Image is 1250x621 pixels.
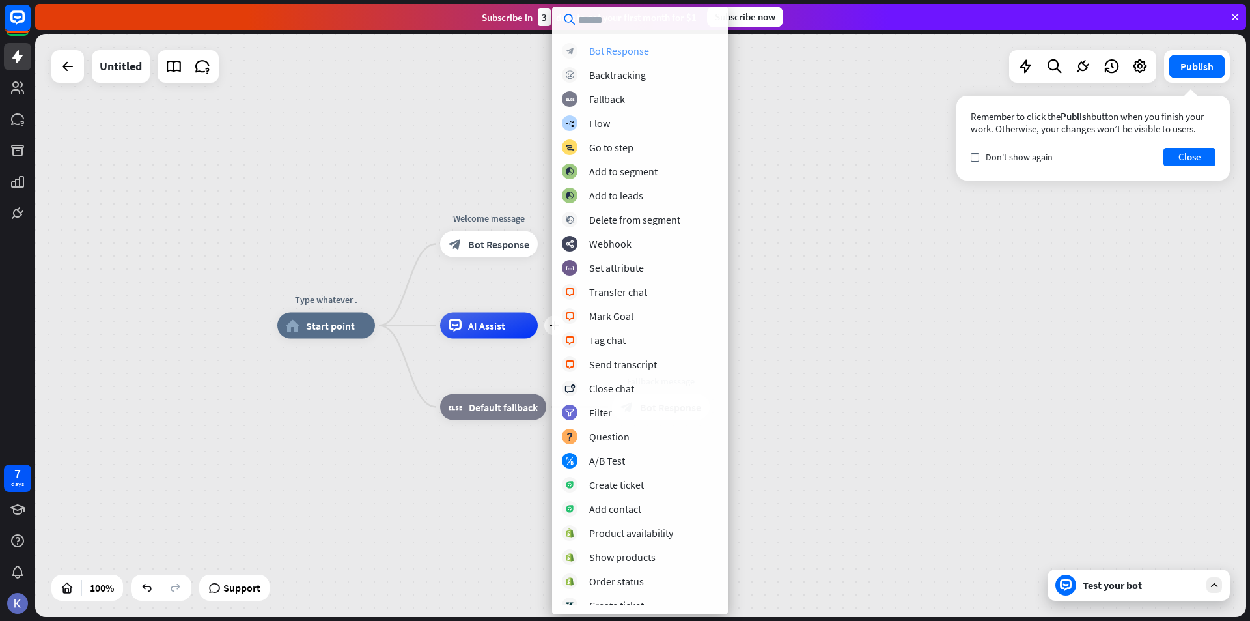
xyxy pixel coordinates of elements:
[566,240,574,248] i: webhooks
[549,321,559,330] i: plus
[589,406,612,419] div: Filter
[565,192,574,200] i: block_add_to_segment
[1169,55,1225,78] button: Publish
[707,7,783,27] div: Subscribe now
[223,577,260,598] span: Support
[566,95,574,104] i: block_fallback
[11,480,24,489] div: days
[4,465,31,492] a: 7 days
[566,71,574,79] i: block_backtracking
[564,384,575,393] i: block_close_chat
[1083,579,1200,592] div: Test your bot
[589,141,633,154] div: Go to step
[565,119,574,128] i: builder_tree
[565,143,574,152] i: block_goto
[10,5,49,44] button: Open LiveChat chat widget
[589,93,625,106] div: Fallback
[566,47,574,55] i: block_bot_response
[589,599,644,612] div: Create ticket
[565,312,575,321] i: block_livechat
[566,216,574,224] i: block_delete_from_segment
[1061,110,1091,123] span: Publish
[589,44,649,57] div: Bot Response
[589,189,643,202] div: Add to leads
[565,288,575,296] i: block_livechat
[589,334,626,347] div: Tag chat
[306,319,355,332] span: Start point
[589,575,644,588] div: Order status
[566,433,574,441] i: block_question
[589,430,630,443] div: Question
[986,151,1053,163] span: Don't show again
[589,478,644,491] div: Create ticket
[589,502,641,515] div: Add contact
[566,264,574,272] i: block_set_attribute
[589,527,673,540] div: Product availability
[449,401,462,414] i: block_fallback
[565,167,574,176] i: block_add_to_segment
[565,336,575,345] i: block_livechat
[482,8,697,26] div: Subscribe in days to get your first month for $1
[268,293,385,306] div: Type whatever .
[538,8,551,26] div: 3
[86,577,118,598] div: 100%
[566,457,574,465] i: block_ab_testing
[589,285,647,298] div: Transfer chat
[971,110,1215,135] div: Remember to click the button when you finish your work. Otherwise, your changes won’t be visible ...
[589,454,625,467] div: A/B Test
[589,358,657,371] div: Send transcript
[589,165,658,178] div: Add to segment
[430,212,548,225] div: Welcome message
[589,382,634,395] div: Close chat
[589,68,646,81] div: Backtracking
[468,238,529,251] span: Bot Response
[100,50,142,83] div: Untitled
[589,310,633,323] div: Mark Goal
[468,319,505,332] span: AI Assist
[469,401,538,414] span: Default fallback
[449,238,462,251] i: block_bot_response
[565,409,574,417] i: filter
[589,237,632,250] div: Webhook
[565,360,575,369] i: block_livechat
[286,319,299,332] i: home_2
[589,117,610,130] div: Flow
[589,213,680,226] div: Delete from segment
[589,551,656,564] div: Show products
[589,261,644,274] div: Set attribute
[14,468,21,480] div: 7
[1163,148,1215,166] button: Close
